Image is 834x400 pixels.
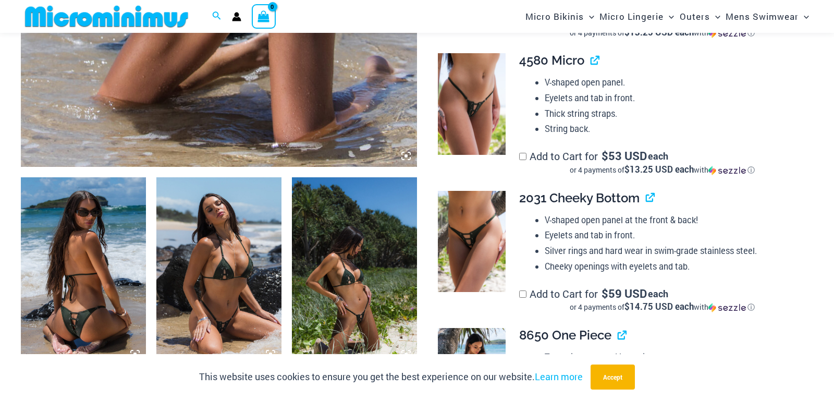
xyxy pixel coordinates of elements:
[584,3,594,30] span: Menu Toggle
[723,3,812,30] a: Mens SwimwearMenu ToggleMenu Toggle
[602,151,647,161] span: 53 USD
[525,3,584,30] span: Micro Bikinis
[519,328,611,343] span: 8650 One Piece
[545,121,805,137] li: String back.
[438,53,506,155] img: Link Army 4580 Micro
[591,365,635,390] button: Accept
[535,370,583,383] a: Learn more
[521,2,813,31] nav: Site Navigation
[519,302,805,312] div: or 4 payments of with
[545,90,805,106] li: Eyelets and tab in front.
[545,243,805,259] li: Silver rings and hard wear in swim-grade stainless steel.
[545,259,805,274] li: Cheeky openings with eyelets and tab.
[710,3,720,30] span: Menu Toggle
[519,165,805,175] div: or 4 payments of with
[624,163,694,175] span: $13.25 USD each
[545,212,805,228] li: V-shaped open panel at the front & back!
[523,3,597,30] a: Micro BikinisMenu ToggleMenu Toggle
[680,3,710,30] span: Outers
[599,3,664,30] span: Micro Lingerie
[292,177,417,365] img: Link Army 3070 Tri Top 4580 Micro
[677,3,723,30] a: OutersMenu ToggleMenu Toggle
[602,148,608,163] span: $
[726,3,799,30] span: Mens Swimwear
[21,177,146,365] img: Link Army 3070 Tri Top 2031 Cheeky
[519,302,805,312] div: or 4 payments of$14.75 USD eachwithSezzle Click to learn more about Sezzle
[519,190,640,205] span: 2031 Cheeky Bottom
[664,3,674,30] span: Menu Toggle
[232,12,241,21] a: Account icon link
[519,290,526,298] input: Add to Cart for$59 USD eachor 4 payments of$14.75 USD eachwithSezzle Click to learn more about Se...
[156,177,281,365] img: Link Army 3070 Tri Top 4580 Micro
[602,288,647,299] span: 59 USD
[519,165,805,175] div: or 4 payments of$13.25 USD eachwithSezzle Click to learn more about Sezzle
[212,10,222,23] a: Search icon link
[624,300,694,312] span: $14.75 USD each
[545,75,805,90] li: V-shaped open panel.
[708,303,746,312] img: Sezzle
[545,227,805,243] li: Eyelets and tab in front.
[21,5,192,28] img: MM SHOP LOGO FLAT
[199,369,583,385] p: This website uses cookies to ensure you get the best experience on our website.
[519,149,805,175] label: Add to Cart for
[438,191,506,293] img: Link Army 2031 Cheeky
[545,106,805,122] li: Thick string straps.
[648,151,668,161] span: each
[545,349,805,365] li: The ultimate deep V-neckline.
[708,166,746,175] img: Sezzle
[519,153,526,160] input: Add to Cart for$53 USD eachor 4 payments of$13.25 USD eachwithSezzle Click to learn more about Se...
[799,3,809,30] span: Menu Toggle
[519,287,805,313] label: Add to Cart for
[519,53,584,68] span: 4580 Micro
[648,288,668,299] span: each
[708,29,746,38] img: Sezzle
[252,4,276,28] a: View Shopping Cart, empty
[602,286,608,301] span: $
[597,3,677,30] a: Micro LingerieMenu ToggleMenu Toggle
